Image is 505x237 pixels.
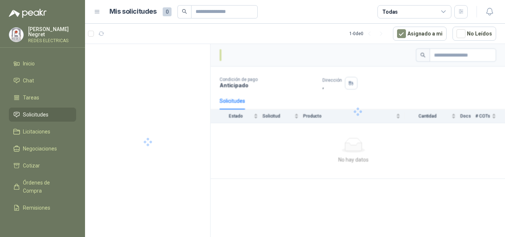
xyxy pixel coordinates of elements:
[23,204,50,212] span: Remisiones
[163,7,172,16] span: 0
[182,9,187,14] span: search
[9,108,76,122] a: Solicitudes
[9,125,76,139] a: Licitaciones
[28,38,76,43] p: REDES ELECTRICAS
[9,142,76,156] a: Negociaciones
[9,57,76,71] a: Inicio
[453,27,496,41] button: No Leídos
[23,111,48,119] span: Solicitudes
[23,128,50,136] span: Licitaciones
[23,179,69,195] span: Órdenes de Compra
[23,145,57,153] span: Negociaciones
[28,27,76,37] p: [PERSON_NAME] Negret
[393,27,447,41] button: Asignado a mi
[9,9,47,18] img: Logo peakr
[382,8,398,16] div: Todas
[9,74,76,88] a: Chat
[9,159,76,173] a: Cotizar
[109,6,157,17] h1: Mis solicitudes
[9,176,76,198] a: Órdenes de Compra
[9,218,76,232] a: Configuración
[9,28,23,42] img: Company Logo
[23,162,40,170] span: Cotizar
[9,201,76,215] a: Remisiones
[23,94,39,102] span: Tareas
[23,77,34,85] span: Chat
[23,60,35,68] span: Inicio
[9,91,76,105] a: Tareas
[349,28,387,40] div: 1 - 0 de 0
